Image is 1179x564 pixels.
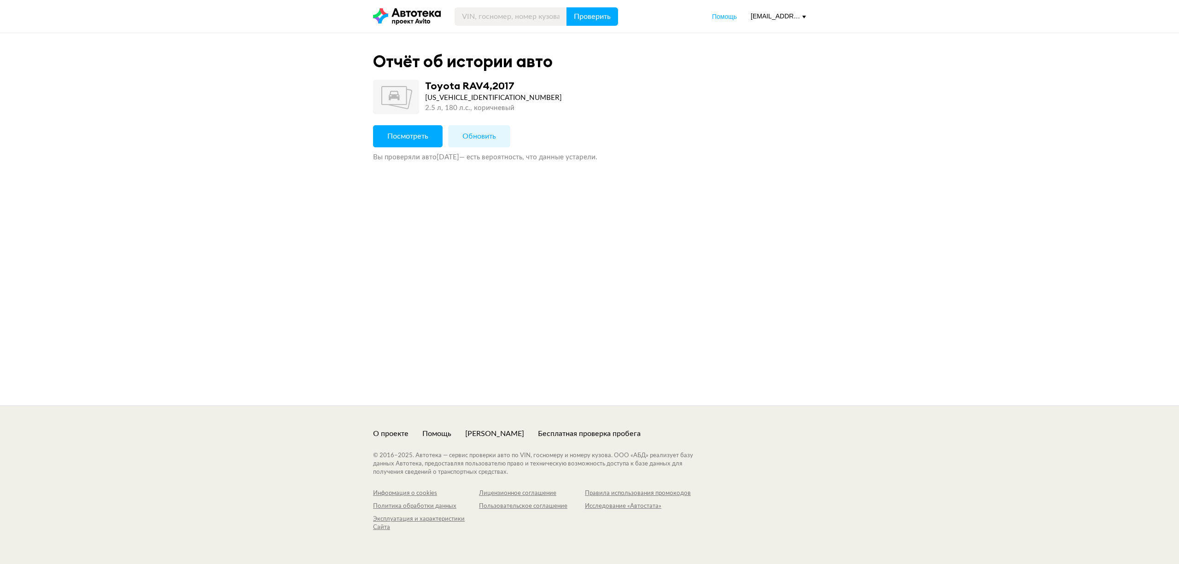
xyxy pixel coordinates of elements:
a: Бесплатная проверка пробега [538,429,641,439]
a: [PERSON_NAME] [465,429,524,439]
span: Обновить [462,133,496,140]
span: Проверить [574,13,611,20]
a: Правила использования промокодов [585,489,691,498]
button: Проверить [566,7,618,26]
a: Помощь [422,429,451,439]
span: Помощь [712,13,737,20]
div: Toyota RAV4 , 2017 [425,80,514,92]
a: Исследование «Автостата» [585,502,691,511]
a: Помощь [712,12,737,21]
a: Информация о cookies [373,489,479,498]
div: 2.5 л, 180 л.c., коричневый [425,103,562,113]
div: Вы проверяли авто [DATE] — есть вероятность, что данные устарели. [373,153,806,162]
a: Эксплуатация и характеристики Сайта [373,515,479,532]
span: Посмотреть [387,133,428,140]
div: Отчёт об истории авто [373,52,553,71]
a: О проекте [373,429,409,439]
div: [EMAIL_ADDRESS][DOMAIN_NAME] [751,12,806,21]
input: VIN, госномер, номер кузова [455,7,567,26]
button: Обновить [448,125,510,147]
div: [US_VEHICLE_IDENTIFICATION_NUMBER] [425,93,562,103]
a: Политика обработки данных [373,502,479,511]
a: Пользовательское соглашение [479,502,585,511]
div: © 2016– 2025 . Автотека — сервис проверки авто по VIN, госномеру и номеру кузова. ООО «АБД» реали... [373,452,712,477]
a: Лицензионное соглашение [479,489,585,498]
button: Посмотреть [373,125,443,147]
